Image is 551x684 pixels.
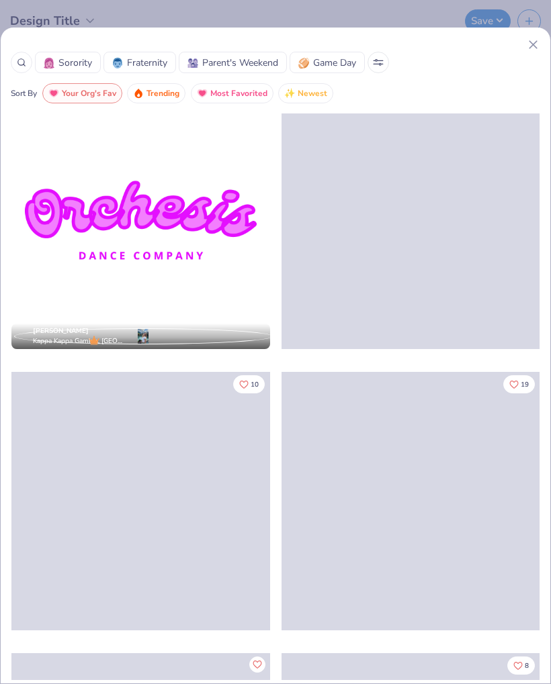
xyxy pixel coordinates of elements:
[249,656,265,673] button: Like
[191,83,273,103] button: Most Favorited
[62,86,116,101] span: Your Org's Fav
[58,56,92,70] span: Sorority
[48,88,59,99] img: most_fav.gif
[503,375,535,393] button: Like
[521,381,529,388] span: 19
[197,88,208,99] img: most_fav.gif
[298,58,309,68] img: Game Day
[179,52,287,73] button: Parent's WeekendParent's Weekend
[112,58,123,68] img: Fraternity
[251,381,259,388] span: 10
[202,56,278,70] span: Parent's Weekend
[210,86,267,101] span: Most Favorited
[127,83,185,103] button: Trending
[284,88,295,99] img: newest.gif
[35,52,101,73] button: SororitySorority
[146,86,179,101] span: Trending
[290,52,365,73] button: Game DayGame Day
[368,52,389,73] button: Sort Popup Button
[33,336,126,346] span: Kappa Kappa Gamma, [GEOGRAPHIC_DATA][US_STATE]
[507,656,535,675] button: Like
[278,83,333,103] button: Newest
[298,86,327,101] span: Newest
[11,87,37,99] div: Sort By
[187,58,198,68] img: Parent's Weekend
[127,56,167,70] span: Fraternity
[133,88,144,99] img: trending.gif
[313,56,356,70] span: Game Day
[42,83,122,103] button: Your Org's Fav
[44,58,54,68] img: Sorority
[525,662,529,669] span: 8
[233,375,265,393] button: Like
[33,326,89,336] span: [PERSON_NAME]
[103,52,176,73] button: FraternityFraternity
